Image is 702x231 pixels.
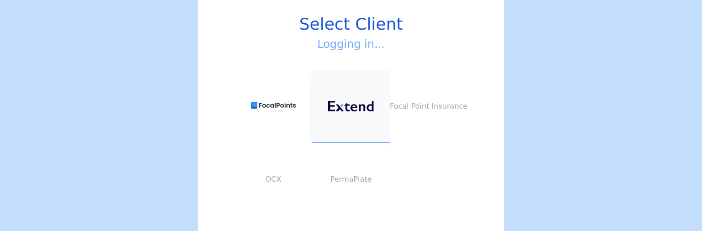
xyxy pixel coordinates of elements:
p: PermaPlate [312,174,390,185]
h1: Select Client [234,15,468,33]
p: Focal Point Insurance [390,101,468,112]
button: PermaPlate [312,143,390,216]
p: OCX [234,174,312,185]
h3: Logging in... [234,37,468,52]
button: OCX [234,143,312,216]
button: Focal Point Insurance [390,70,468,143]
